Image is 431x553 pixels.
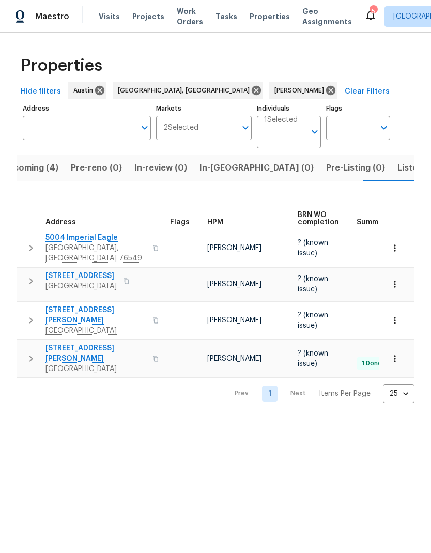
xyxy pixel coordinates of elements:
span: Pre-reno (0) [71,161,122,175]
span: Pre-Listing (0) [326,161,385,175]
span: Address [45,219,76,226]
span: Tasks [215,13,237,20]
span: ? (known issue) [298,312,328,329]
button: Clear Filters [341,82,394,101]
span: Visits [99,11,120,22]
span: ? (known issue) [298,239,328,257]
nav: Pagination Navigation [225,384,414,403]
div: Austin [68,82,106,99]
div: 5 [370,6,377,17]
div: [GEOGRAPHIC_DATA], [GEOGRAPHIC_DATA] [113,82,263,99]
span: Geo Assignments [302,6,352,27]
span: 1 Done [358,359,386,368]
span: BRN WO completion [298,211,339,226]
span: ? (known issue) [298,275,328,293]
span: Clear Filters [345,85,390,98]
label: Individuals [257,105,321,112]
span: HPM [207,219,223,226]
button: Open [377,120,391,135]
span: Upcoming (4) [2,161,58,175]
span: Summary [357,219,390,226]
span: Hide filters [21,85,61,98]
span: In-[GEOGRAPHIC_DATA] (0) [199,161,314,175]
span: [PERSON_NAME] [207,355,261,362]
span: [PERSON_NAME] [207,317,261,324]
span: 1 Selected [264,116,298,125]
a: Goto page 1 [262,386,278,402]
span: Austin [73,85,97,96]
p: Items Per Page [319,389,371,399]
button: Hide filters [17,82,65,101]
div: 25 [383,380,414,407]
span: In-review (0) [134,161,187,175]
span: [PERSON_NAME] [274,85,328,96]
span: Flags [170,219,190,226]
span: Projects [132,11,164,22]
span: Properties [250,11,290,22]
button: Open [238,120,253,135]
span: Maestro [35,11,69,22]
button: Open [307,125,322,139]
button: Open [137,120,152,135]
span: [GEOGRAPHIC_DATA], [GEOGRAPHIC_DATA] [118,85,254,96]
span: [PERSON_NAME] [207,244,261,252]
span: Properties [21,60,102,71]
label: Address [23,105,151,112]
label: Flags [326,105,390,112]
div: [PERSON_NAME] [269,82,337,99]
span: [PERSON_NAME] [207,281,261,288]
label: Markets [156,105,252,112]
span: 2 Selected [163,124,198,132]
span: ? (known issue) [298,350,328,367]
span: Work Orders [177,6,203,27]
